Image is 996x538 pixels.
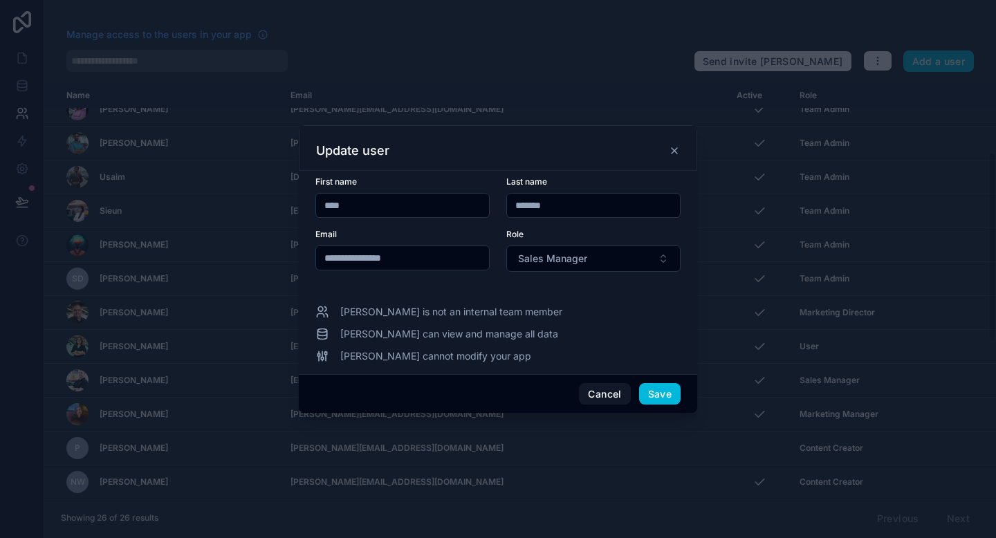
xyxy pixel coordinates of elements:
span: Last name [506,176,547,187]
button: Cancel [579,383,630,405]
span: Role [506,229,524,239]
button: Save [639,383,681,405]
span: Sales Manager [518,252,587,266]
span: First name [315,176,357,187]
span: [PERSON_NAME] is not an internal team member [340,305,562,319]
span: [PERSON_NAME] cannot modify your app [340,349,531,363]
span: Email [315,229,337,239]
h3: Update user [316,142,389,159]
button: Select Button [506,245,681,272]
span: [PERSON_NAME] can view and manage all data [340,327,558,341]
